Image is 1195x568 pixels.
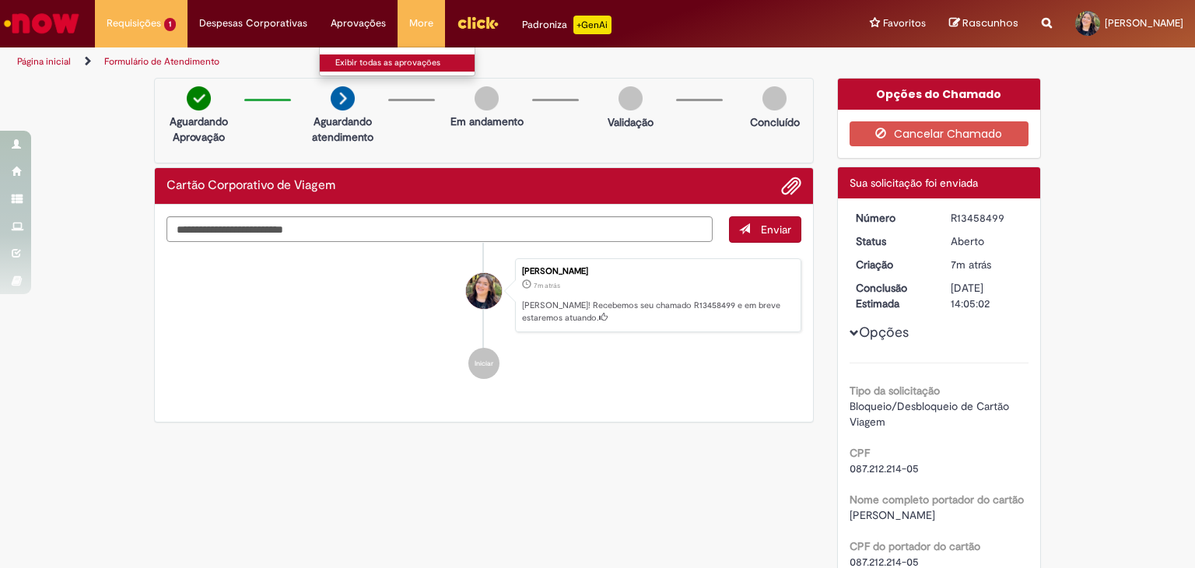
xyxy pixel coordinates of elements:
p: Aguardando atendimento [305,114,380,145]
ul: Histórico de tíquete [166,243,801,395]
div: Opções do Chamado [838,79,1041,110]
img: arrow-next.png [331,86,355,110]
img: img-circle-grey.png [762,86,787,110]
ul: Aprovações [319,47,475,76]
p: Concluído [750,114,800,130]
p: [PERSON_NAME]! Recebemos seu chamado R13458499 e em breve estaremos atuando. [522,300,793,324]
dt: Status [844,233,940,249]
div: [DATE] 14:05:02 [951,280,1023,311]
a: Rascunhos [949,16,1018,31]
dt: Conclusão Estimada [844,280,940,311]
b: CPF do portador do cartão [850,539,980,553]
span: [PERSON_NAME] [1105,16,1183,30]
textarea: Digite sua mensagem aqui... [166,216,713,243]
span: 7m atrás [534,281,560,290]
time: 28/08/2025 15:04:58 [534,281,560,290]
p: Em andamento [450,114,524,129]
span: Bloqueio/Desbloqueio de Cartão Viagem [850,399,1012,429]
b: Tipo da solicitação [850,384,940,398]
img: ServiceNow [2,8,82,39]
div: [PERSON_NAME] [522,267,793,276]
dt: Criação [844,257,940,272]
span: Aprovações [331,16,386,31]
p: Aguardando Aprovação [161,114,237,145]
b: CPF [850,446,870,460]
dt: Número [844,210,940,226]
span: Rascunhos [962,16,1018,30]
span: Requisições [107,16,161,31]
button: Adicionar anexos [781,176,801,196]
h2: Cartão Corporativo de Viagem Histórico de tíquete [166,179,335,193]
div: R13458499 [951,210,1023,226]
time: 28/08/2025 15:04:58 [951,258,991,272]
p: Validação [608,114,654,130]
img: img-circle-grey.png [475,86,499,110]
img: img-circle-grey.png [619,86,643,110]
a: Formulário de Atendimento [104,55,219,68]
span: Enviar [761,223,791,237]
p: +GenAi [573,16,612,34]
div: 28/08/2025 15:04:58 [951,257,1023,272]
a: Página inicial [17,55,71,68]
button: Enviar [729,216,801,243]
span: 087.212.214-05 [850,461,919,475]
span: More [409,16,433,31]
img: click_logo_yellow_360x200.png [457,11,499,34]
div: Wilka Brilhante Correia [466,273,502,309]
span: Sua solicitação foi enviada [850,176,978,190]
span: 1 [164,18,176,31]
ul: Trilhas de página [12,47,785,76]
li: Wilka Brilhante Correia [166,258,801,333]
div: Padroniza [522,16,612,34]
a: Exibir todas as aprovações [320,54,491,72]
div: Aberto [951,233,1023,249]
span: Favoritos [883,16,926,31]
button: Cancelar Chamado [850,121,1029,146]
span: [PERSON_NAME] [850,508,935,522]
b: Nome completo portador do cartão [850,493,1024,507]
span: 7m atrás [951,258,991,272]
span: Despesas Corporativas [199,16,307,31]
img: check-circle-green.png [187,86,211,110]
